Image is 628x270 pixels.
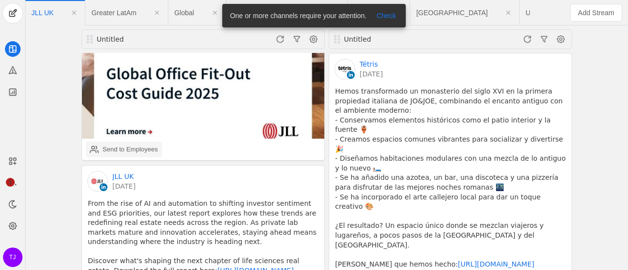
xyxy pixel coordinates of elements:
button: TJ [3,247,23,267]
span: Click to edit name [525,9,549,16]
span: Check [376,11,396,21]
img: cache [335,59,355,79]
span: Click to edit name [174,9,194,16]
button: Add Stream [570,4,622,22]
div: Untitled [344,34,461,44]
a: Tétris [360,59,378,69]
img: cache [88,172,107,191]
div: One or more channels require your attention. [222,4,371,27]
a: [URL][DOMAIN_NAME] [458,260,534,268]
span: 3 [6,178,15,187]
a: JLL UK [112,172,134,181]
span: Add Stream [578,8,614,18]
a: [DATE] [112,181,135,191]
app-icon-button: Close Tab [65,4,83,22]
button: Send to Employees [86,142,162,157]
div: Untitled [97,34,213,44]
a: [DATE] [360,69,383,79]
button: Check [370,10,402,22]
span: Click to edit name [91,9,136,16]
app-icon-button: Close Tab [499,4,517,22]
div: Send to Employees [103,145,158,154]
app-icon-button: Close Tab [206,4,224,22]
span: Click to edit name [416,9,488,16]
app-icon-button: Close Tab [148,4,166,22]
span: Click to edit name [31,9,53,16]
